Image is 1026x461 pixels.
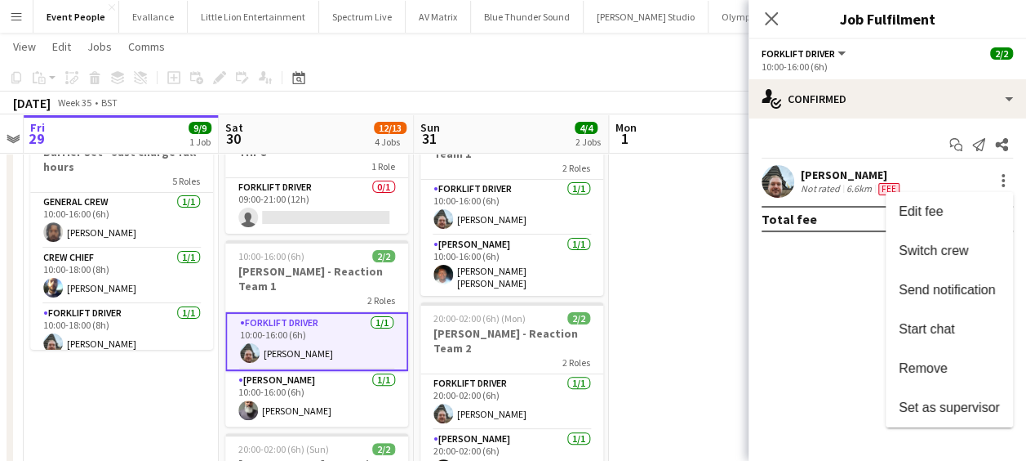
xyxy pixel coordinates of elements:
button: Switch crew [886,231,1013,271]
button: Send notification [886,271,1013,310]
button: Remove [886,349,1013,388]
button: Start chat [886,310,1013,349]
span: Switch crew [899,244,968,257]
span: Set as supervisor [899,401,1000,414]
button: Edit fee [886,192,1013,231]
span: Remove [899,361,948,375]
button: Set as supervisor [886,388,1013,427]
span: Send notification [899,283,995,297]
span: Edit fee [899,204,943,218]
span: Start chat [899,322,954,336]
